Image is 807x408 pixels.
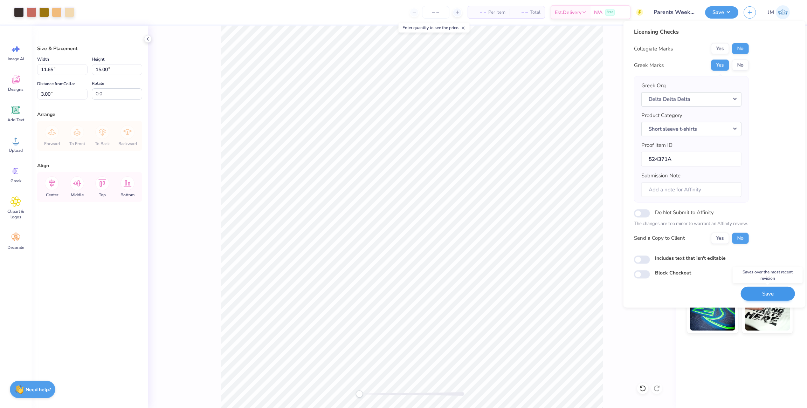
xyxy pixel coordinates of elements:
[399,23,470,33] div: Enter quantity to see the price.
[7,245,24,250] span: Decorate
[648,5,700,19] input: Untitled Design
[607,10,613,15] span: Free
[488,9,505,16] span: Per Item
[745,295,790,331] img: Water based Ink
[711,60,729,71] button: Yes
[26,386,51,393] strong: Need help?
[641,141,672,149] label: Proof Item ID
[733,267,803,283] div: Saves over the most recent revision
[37,162,142,169] div: Align
[46,192,58,198] span: Center
[37,111,142,118] div: Arrange
[530,9,540,16] span: Total
[92,55,104,63] label: Height
[634,45,673,53] div: Collegiate Marks
[732,232,749,244] button: No
[705,6,738,19] button: Save
[634,61,664,69] div: Greek Marks
[641,82,666,90] label: Greek Org
[92,79,104,88] label: Rotate
[655,269,691,277] label: Block Checkout
[690,295,735,331] img: Glow in the Dark Ink
[634,220,749,227] p: The changes are too minor to warrant an Affinity review.
[37,80,75,88] label: Distance from Collar
[655,254,726,261] label: Includes text that isn't editable
[732,60,749,71] button: No
[11,178,21,184] span: Greek
[641,122,742,136] button: Short sleeve t-shirts
[71,192,84,198] span: Middle
[641,111,682,120] label: Product Category
[472,9,486,16] span: – –
[594,9,602,16] span: N/A
[655,208,714,217] label: Do Not Submit to Affinity
[765,5,793,19] a: JM
[768,8,774,16] span: JM
[634,234,685,242] div: Send a Copy to Client
[4,209,27,220] span: Clipart & logos
[7,117,24,123] span: Add Text
[776,5,790,19] img: John Michael Binayas
[641,92,742,106] button: Delta Delta Delta
[741,286,795,301] button: Save
[711,232,729,244] button: Yes
[634,28,749,36] div: Licensing Checks
[641,172,681,180] label: Submission Note
[37,55,49,63] label: Width
[422,6,449,19] input: – –
[641,182,742,197] input: Add a note for Affinity
[514,9,528,16] span: – –
[8,56,24,62] span: Image AI
[732,43,749,54] button: No
[8,87,23,92] span: Designs
[356,390,363,397] div: Accessibility label
[555,9,581,16] span: Est. Delivery
[120,192,134,198] span: Bottom
[37,45,142,52] div: Size & Placement
[9,148,23,153] span: Upload
[99,192,106,198] span: Top
[711,43,729,54] button: Yes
